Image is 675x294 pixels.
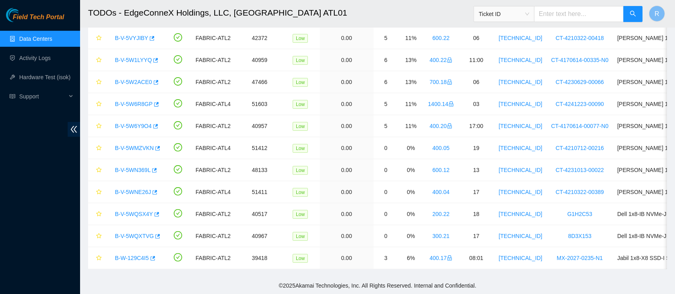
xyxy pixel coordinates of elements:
td: 40967 [235,225,284,247]
td: 0% [398,203,424,225]
span: check-circle [174,187,182,196]
a: B-V-5VYJIBY [115,35,148,41]
span: lock [447,57,452,63]
a: [TECHNICAL_ID] [499,35,542,41]
td: FABRIC-ATL2 [191,225,235,247]
td: 51603 [235,93,284,115]
td: FABRIC-ATL2 [191,49,235,71]
a: [TECHNICAL_ID] [499,57,542,63]
span: star [96,123,102,130]
td: 17 [458,225,494,247]
span: star [96,35,102,42]
td: FABRIC-ATL2 [191,27,235,49]
span: check-circle [174,77,182,86]
button: star [92,142,102,154]
footer: © 2025 Akamai Technologies, Inc. All Rights Reserved. Internal and Confidential. [80,277,675,294]
span: Low [293,254,308,263]
span: Low [293,166,308,175]
a: [TECHNICAL_ID] [499,101,542,107]
span: Low [293,144,308,153]
a: B-W-129C4I5 [115,255,149,261]
a: 600.22 [432,35,450,41]
a: Data Centers [19,36,52,42]
a: CT-4170614-00077-N0 [551,123,609,129]
img: Akamai Technologies [6,8,40,22]
a: G1H2C53 [567,211,592,217]
td: 03 [458,93,494,115]
button: search [623,6,643,22]
a: Hardware Test (isok) [19,74,70,80]
a: 300.21 [432,233,450,239]
td: 42372 [235,27,284,49]
td: 0% [398,137,424,159]
span: read [10,94,15,99]
td: 0.00 [320,159,374,181]
span: star [96,101,102,108]
span: check-circle [174,33,182,42]
span: check-circle [174,55,182,64]
a: 600.12 [432,167,450,173]
span: check-circle [174,209,182,218]
a: Akamai TechnologiesField Tech Portal [6,14,64,25]
a: 8D3X153 [568,233,591,239]
a: 400.22lock [430,57,452,63]
span: check-circle [174,231,182,240]
button: star [92,230,102,242]
span: double-left [68,122,80,137]
a: CT-4210322-00418 [556,35,604,41]
span: star [96,167,102,174]
td: 40959 [235,49,284,71]
td: 5 [374,93,398,115]
td: 06 [458,27,494,49]
td: FABRIC-ATL4 [191,181,235,203]
span: Field Tech Portal [13,14,64,21]
span: star [96,145,102,152]
td: 17:00 [458,115,494,137]
a: 400.17lock [430,255,452,261]
a: B-V-5W6R8GP [115,101,153,107]
span: star [96,233,102,240]
a: B-V-5WQXTVG [115,233,154,239]
td: 0 [374,137,398,159]
a: CT-4210322-00389 [556,189,604,195]
td: 0.00 [320,49,374,71]
a: 1400.14lock [428,101,454,107]
a: CT-4170614-00335-N0 [551,57,609,63]
a: [TECHNICAL_ID] [499,123,542,129]
a: [TECHNICAL_ID] [499,79,542,85]
a: B-V-5WNE26J [115,189,151,195]
span: check-circle [174,253,182,262]
span: check-circle [174,99,182,108]
td: FABRIC-ATL2 [191,247,235,269]
td: 18 [458,203,494,225]
button: star [92,54,102,66]
span: Low [293,78,308,87]
span: star [96,57,102,64]
td: 40957 [235,115,284,137]
a: 200.22 [432,211,450,217]
td: 11% [398,93,424,115]
td: 19 [458,137,494,159]
a: B-V-5WQSX4Y [115,211,153,217]
span: Low [293,210,308,219]
td: 06 [458,71,494,93]
td: 48133 [235,159,284,181]
a: [TECHNICAL_ID] [499,211,542,217]
a: 700.18lock [430,79,452,85]
a: [TECHNICAL_ID] [499,255,542,261]
button: star [92,252,102,264]
button: star [92,98,102,110]
span: R [655,9,659,19]
td: 3 [374,247,398,269]
span: lock [447,255,452,261]
td: 0.00 [320,71,374,93]
td: 6 [374,71,398,93]
span: search [630,10,636,18]
td: FABRIC-ATL2 [191,203,235,225]
span: star [96,255,102,262]
td: 0% [398,225,424,247]
td: 40517 [235,203,284,225]
td: 08:01 [458,247,494,269]
button: star [92,32,102,44]
a: B-V-5W2ACE0 [115,79,152,85]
